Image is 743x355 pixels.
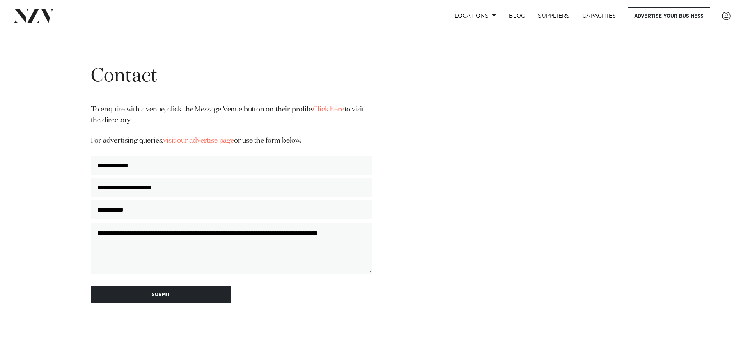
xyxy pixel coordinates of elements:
img: nzv-logo.png [12,9,55,23]
a: Click here [313,106,344,113]
p: For advertising queries, or use the form below. [91,136,372,147]
a: SUPPLIERS [532,7,576,24]
button: SUBMIT [91,286,231,303]
p: To enquire with a venue, click the Message Venue button on their profile. to visit the directory. [91,104,372,126]
a: Capacities [576,7,622,24]
a: visit our advertise page [163,137,234,144]
h1: Contact [91,64,372,89]
a: BLOG [503,7,532,24]
a: Locations [448,7,503,24]
a: Advertise your business [628,7,710,24]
